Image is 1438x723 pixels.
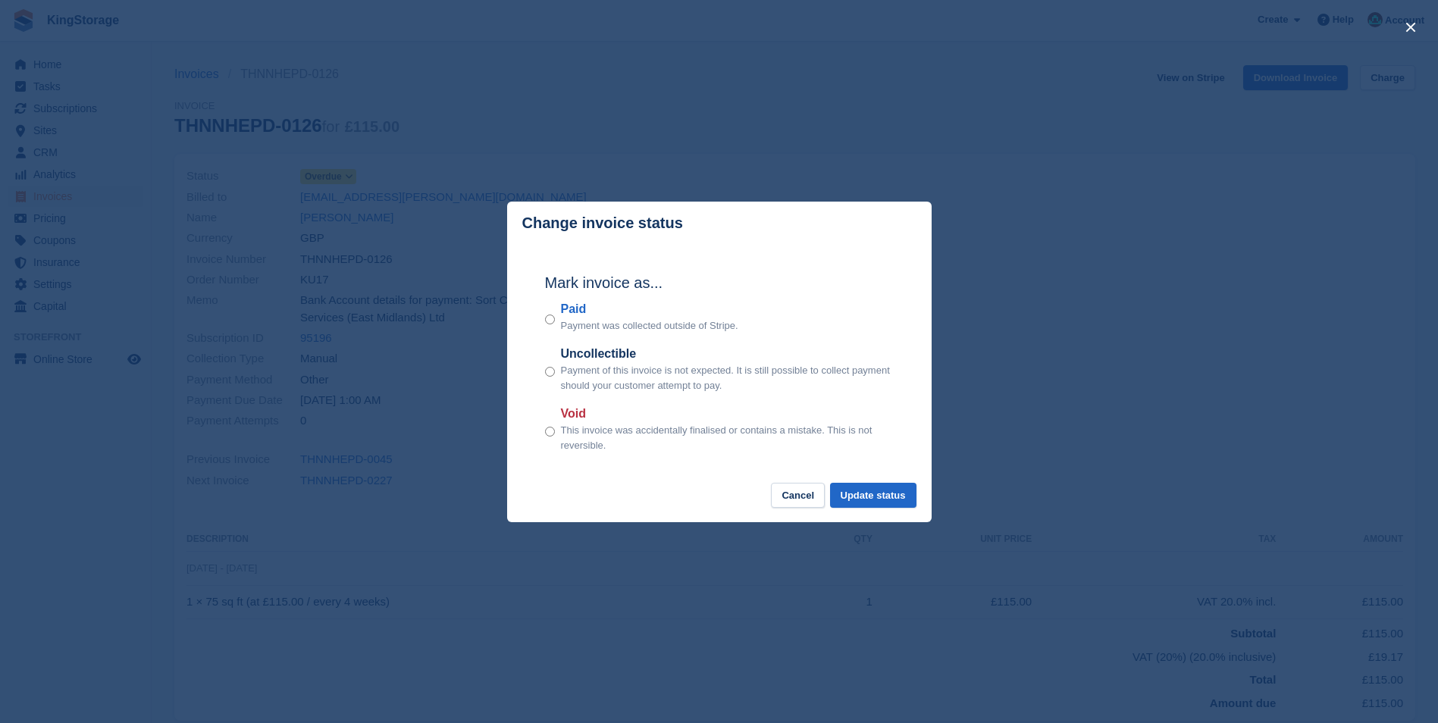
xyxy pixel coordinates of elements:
[545,271,894,294] h2: Mark invoice as...
[561,363,894,393] p: Payment of this invoice is not expected. It is still possible to collect payment should your cust...
[561,318,738,333] p: Payment was collected outside of Stripe.
[561,300,738,318] label: Paid
[522,214,683,232] p: Change invoice status
[561,423,894,452] p: This invoice was accidentally finalised or contains a mistake. This is not reversible.
[771,483,825,508] button: Cancel
[561,345,894,363] label: Uncollectible
[830,483,916,508] button: Update status
[561,405,894,423] label: Void
[1399,15,1423,39] button: close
